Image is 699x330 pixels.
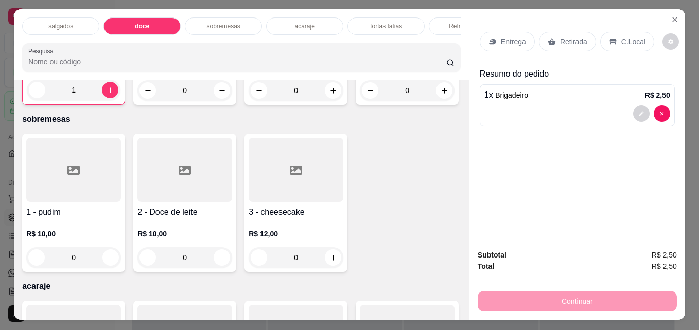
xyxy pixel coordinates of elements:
[480,68,675,80] p: Resumo do pedido
[135,22,149,30] p: doce
[652,249,677,261] span: R$ 2,50
[137,229,232,239] p: R$ 10,00
[484,89,528,101] p: 1 x
[449,22,486,30] p: Refrigerantes
[501,36,526,47] p: Entrega
[26,206,121,218] h4: 1 - pudim
[214,249,230,266] button: increase-product-quantity
[102,82,118,98] button: increase-product-quantity
[633,105,650,122] button: decrease-product-quantity
[478,251,506,259] strong: Subtotal
[28,57,446,67] input: Pesquisa
[654,105,670,122] button: decrease-product-quantity
[645,90,670,100] p: R$ 2,50
[495,91,528,99] span: Brigadeiro
[662,33,679,50] button: decrease-product-quantity
[478,262,494,270] strong: Total
[251,82,267,99] button: decrease-product-quantity
[362,82,378,99] button: decrease-product-quantity
[102,249,119,266] button: increase-product-quantity
[214,82,230,99] button: increase-product-quantity
[29,82,45,98] button: decrease-product-quantity
[325,82,341,99] button: increase-product-quantity
[28,249,45,266] button: decrease-product-quantity
[667,11,683,28] button: Close
[251,249,267,266] button: decrease-product-quantity
[22,280,461,292] p: acaraje
[370,22,402,30] p: tortas fatias
[48,22,73,30] p: salgados
[206,22,240,30] p: sobremesas
[26,229,121,239] p: R$ 10,00
[249,206,343,218] h4: 3 - cheesecake
[652,261,677,272] span: R$ 2,50
[621,36,645,47] p: C.Local
[139,249,156,266] button: decrease-product-quantity
[325,249,341,266] button: increase-product-quantity
[28,47,57,56] label: Pesquisa
[560,36,587,47] p: Retirada
[436,82,452,99] button: increase-product-quantity
[137,206,232,218] h4: 2 - Doce de leite
[22,113,461,125] p: sobremesas
[249,229,343,239] p: R$ 12,00
[139,82,156,99] button: decrease-product-quantity
[294,22,314,30] p: acaraje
